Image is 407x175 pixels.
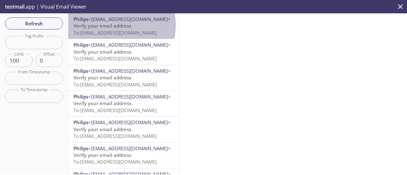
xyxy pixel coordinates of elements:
[73,145,88,151] span: Philips
[73,23,131,29] span: Verify your email address
[88,93,171,100] span: <[EMAIL_ADDRESS][DOMAIN_NAME]>
[73,42,88,48] span: Philips
[73,93,88,100] span: Philips
[10,19,58,28] span: Refresh
[73,68,88,74] span: Philips
[73,133,157,139] span: To: [EMAIL_ADDRESS][DOMAIN_NAME]
[73,49,131,55] span: Verify your email address
[68,13,179,39] div: Philips<[EMAIL_ADDRESS][DOMAIN_NAME]>Verify your email addressTo:[EMAIL_ADDRESS][DOMAIN_NAME]
[73,119,88,125] span: Philips
[68,65,179,91] div: Philips<[EMAIL_ADDRESS][DOMAIN_NAME]>Verify your email addressTo:[EMAIL_ADDRESS][DOMAIN_NAME]
[68,117,179,142] div: Philips<[EMAIL_ADDRESS][DOMAIN_NAME]>Verify your email addressTo:[EMAIL_ADDRESS][DOMAIN_NAME]
[73,16,88,22] span: Philips
[5,3,24,10] span: testmail
[88,145,171,151] span: <[EMAIL_ADDRESS][DOMAIN_NAME]>
[88,42,171,48] span: <[EMAIL_ADDRESS][DOMAIN_NAME]>
[73,152,131,158] span: Verify your email address
[73,126,131,132] span: Verify your email address
[68,143,179,168] div: Philips<[EMAIL_ADDRESS][DOMAIN_NAME]>Verify your email addressTo:[EMAIL_ADDRESS][DOMAIN_NAME]
[73,100,131,106] span: Verify your email address
[88,16,171,22] span: <[EMAIL_ADDRESS][DOMAIN_NAME]>
[88,119,171,125] span: <[EMAIL_ADDRESS][DOMAIN_NAME]>
[73,158,157,165] span: To: [EMAIL_ADDRESS][DOMAIN_NAME]
[88,68,171,74] span: <[EMAIL_ADDRESS][DOMAIN_NAME]>
[73,107,157,113] span: To: [EMAIL_ADDRESS][DOMAIN_NAME]
[73,30,157,36] span: To: [EMAIL_ADDRESS][DOMAIN_NAME]
[5,17,63,30] button: Refresh
[73,55,157,62] span: To: [EMAIL_ADDRESS][DOMAIN_NAME]
[68,39,179,64] div: Philips<[EMAIL_ADDRESS][DOMAIN_NAME]>Verify your email addressTo:[EMAIL_ADDRESS][DOMAIN_NAME]
[68,91,179,116] div: Philips<[EMAIL_ADDRESS][DOMAIN_NAME]>Verify your email addressTo:[EMAIL_ADDRESS][DOMAIN_NAME]
[73,81,157,88] span: To: [EMAIL_ADDRESS][DOMAIN_NAME]
[73,74,131,81] span: Verify your email address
